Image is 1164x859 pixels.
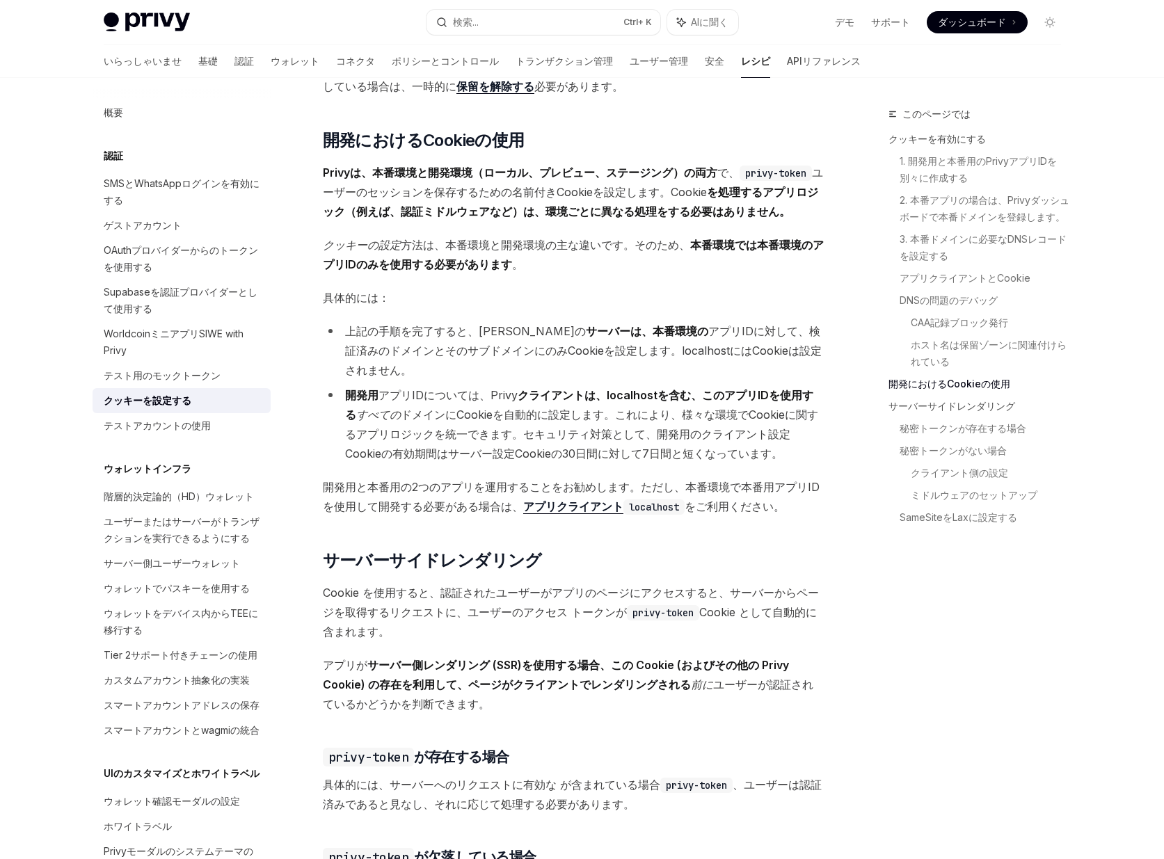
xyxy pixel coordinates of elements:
font: 2. 本番アプリの場合は、Privyダッシュボードで本番ドメインを登録します。 [900,194,1069,223]
code: privy-token [323,748,415,766]
button: ダークモードを切り替える [1039,11,1061,33]
font: アプリIDについては [378,388,479,402]
a: アプリクライアント [523,499,623,514]
font: 開発用 [345,388,378,402]
a: 階層的決定論的（HD）ウォレット [93,484,271,509]
a: SameSiteをLaxに設定する [900,506,1072,529]
font: ホスト名は保留ゾーンに関連付けられている [911,339,1067,367]
a: コネクタ [336,45,375,78]
font: ウォレットでパスキーを使用する [104,582,250,594]
font: で、 [717,166,740,179]
a: ミドルウェアのセットアップ [911,484,1072,506]
a: トランザクション管理 [516,45,613,78]
a: デモ [835,15,854,29]
font: クライアントは、localhostを含む、このアプリIDを使用する [345,388,813,422]
font: 開発におけるCookieの使用 [323,130,525,150]
a: カスタムアカウント抽象化の実装 [93,668,271,693]
code: privy-token [740,166,812,181]
font: テストアカウントの使用 [104,419,211,431]
a: サーバーサイドレンダリング [888,395,1072,417]
code: privy-token [660,778,733,793]
font: 開発におけるCookieの使用 [888,378,1010,390]
a: クッキーを設定する [93,388,271,413]
a: Supabaseを認証プロバイダーとして使用する [93,280,271,321]
font: 安全 [705,55,724,67]
font: ダッシュボード [938,16,1006,28]
font: Tier 2サポート付きチェーンの使用 [104,649,257,661]
a: DNSの問題のデバッグ [900,289,1072,312]
font: SameSiteをLaxに設定する [900,511,1017,523]
font: サーバーは、 [586,324,653,338]
font: WorldcoinミニアプリSIWE with Privy [104,328,244,356]
a: テストアカウントの使用 [93,413,271,438]
font: サーバー側レンダリング (SSR)を使用する場合、この Cookie (およびその他の Privy Cookie) の存在を利用して、ページがクライアントでレンダリングされる [323,658,789,691]
a: スマートアカウントアドレスの保存 [93,693,271,718]
font: Privyは、本番環境と開発環境（ローカル、プレビュー、ステージング）の両方 [323,166,717,179]
a: 2. 本番アプリの場合は、Privyダッシュボードで本番ドメインを登録します。 [900,189,1072,228]
font: ウォレット確認モーダルの設定 [104,795,240,807]
font: UIのカスタマイズとホワイトラベル [104,767,260,779]
a: 安全 [705,45,724,78]
code: localhost [623,499,685,515]
font: 具体的には： [323,291,390,305]
font: サーバーサイドレンダリング [888,400,1015,412]
font: ミドルウェアのセットアップ [911,489,1037,501]
a: ポリシーとコントロール [392,45,499,78]
font: DNSの問題のデバッグ [900,294,998,306]
a: ゲストアカウント [93,213,271,238]
font: デモ [835,16,854,28]
font: Ctrl [623,17,638,27]
font: 秘密トークンが存在する場合 [900,422,1026,434]
font: サポート [871,16,910,28]
font: ユーザーまたはサーバーがトランザクションを実行できるようにする [104,515,260,544]
a: ダッシュボード [927,11,1028,33]
font: ウォレットインフラ [104,463,191,474]
a: 1. 開発用と本番用のPrivyアプリIDを別々に作成する [900,150,1072,189]
a: レシピ [741,45,770,78]
font: アプリが [323,658,367,672]
font: すべての [356,408,401,422]
font: テスト用のモックトークン [104,369,221,381]
a: 秘密トークンがない場合 [900,440,1072,462]
font: アプリクライアント [523,499,623,513]
font: 1. 開発用と本番用のPrivyアプリIDを別々に作成する [900,155,1057,184]
font: スマートアカウントとwagmiの統合 [104,724,260,736]
a: ウォレット確認モーダルの設定 [93,789,271,814]
font: ウォレットをデバイス内からTEEに移行する [104,607,258,636]
font: ホワイトラベル [104,820,172,832]
font: トランザクション管理 [516,55,613,67]
font: クッキーを有効にする [888,133,986,145]
font: SMSとWhatsAppログインを有効にする [104,177,260,206]
font: + K [638,17,652,27]
font: 検索... [453,16,479,28]
font: コネクタ [336,55,375,67]
button: 検索...Ctrl+ K [426,10,660,35]
font: 、Privy [479,388,518,402]
a: いらっしゃいませ [104,45,182,78]
a: テスト用のモックトークン [93,363,271,388]
a: 3. 本番ドメインに必要なDNSレコードを設定する [900,228,1072,267]
font: APIリファレンス [787,55,861,67]
a: ホスト名は保留ゾーンに関連付けられている [911,334,1072,373]
font: 場合 [482,748,509,765]
font: 秘密トークンがない場合 [900,444,1007,456]
font: クライアント側の設定 [911,467,1008,479]
a: サーバー側ユーザーウォレット [93,551,271,576]
font: 前に [691,677,713,691]
button: AIに聞く [667,10,738,35]
img: ライトロゴ [104,13,190,32]
font: ユーザー管理 [630,55,688,67]
font: いらっしゃいませ [104,55,182,67]
font: 具体的には、サーバーへのリクエストに有効な が含まれている場合 [323,778,660,792]
a: 秘密トークンが存在する場合 [900,417,1072,440]
font: 上記の手順を完了すると、[PERSON_NAME]の [345,324,586,338]
font: Supabaseを認証プロバイダーとして使用する [104,286,257,314]
font: 開発用と本番用の2つのアプリを運用することをお勧めします。ただし、本番環境で本番用アプリIDを使用して開発する必要がある場合は、 [323,480,820,513]
a: ウォレットをデバイス内からTEEに移行する [93,601,271,643]
a: スマートアカウントとwagmiの統合 [93,718,271,743]
a: 基礎 [198,45,218,78]
font: AIに聞く [691,16,728,28]
a: 認証 [234,45,254,78]
font: 。 [479,697,490,711]
font: ゲストアカウント [104,219,182,231]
